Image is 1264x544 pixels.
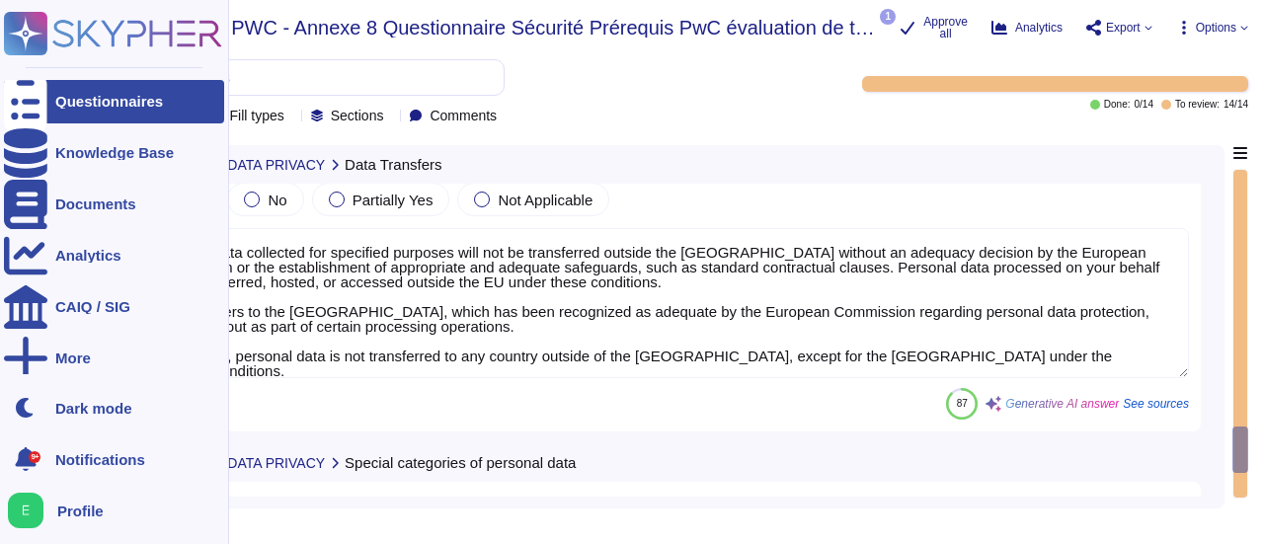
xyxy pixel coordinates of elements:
[227,456,325,470] span: DATA PRIVACY
[331,109,384,122] span: Sections
[55,145,174,160] div: Knowledge Base
[1104,100,1131,110] span: Done:
[1015,22,1063,34] span: Analytics
[1224,100,1248,110] span: 14 / 14
[957,398,968,409] span: 87
[345,455,576,470] span: Special categories of personal data
[4,234,224,277] a: Analytics
[78,60,504,95] input: Search by keywords
[55,94,163,109] div: Questionnaires
[900,16,968,39] button: Approve all
[1134,100,1152,110] span: 0 / 14
[1005,398,1119,410] span: Generative AI answer
[498,192,592,208] span: Not Applicable
[55,452,145,467] span: Notifications
[55,248,121,263] div: Analytics
[1123,398,1189,410] span: See sources
[55,350,91,365] div: More
[8,493,43,528] img: user
[4,183,224,226] a: Documents
[227,158,325,172] span: DATA PRIVACY
[4,285,224,329] a: CAIQ / SIG
[231,18,876,38] span: PWC - Annexe 8 Questionnaire Sécurité Prérequis PwC évaluation de tiers
[134,228,1189,378] textarea: Personal data collected for specified purposes will not be transferred outside the [GEOGRAPHIC_DA...
[880,9,896,25] span: 1
[353,192,434,208] span: Partially Yes
[4,489,57,532] button: user
[1196,22,1236,34] span: Options
[57,504,104,518] span: Profile
[1175,100,1220,110] span: To review:
[55,401,132,416] div: Dark mode
[991,20,1063,36] button: Analytics
[345,157,441,172] span: Data Transfers
[55,299,130,314] div: CAIQ / SIG
[4,131,224,175] a: Knowledge Base
[55,196,136,211] div: Documents
[29,451,40,463] div: 9+
[268,192,286,208] span: No
[4,80,224,123] a: Questionnaires
[230,109,284,122] span: Fill types
[1106,22,1141,34] span: Export
[430,109,497,122] span: Comments
[923,16,968,39] span: Approve all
